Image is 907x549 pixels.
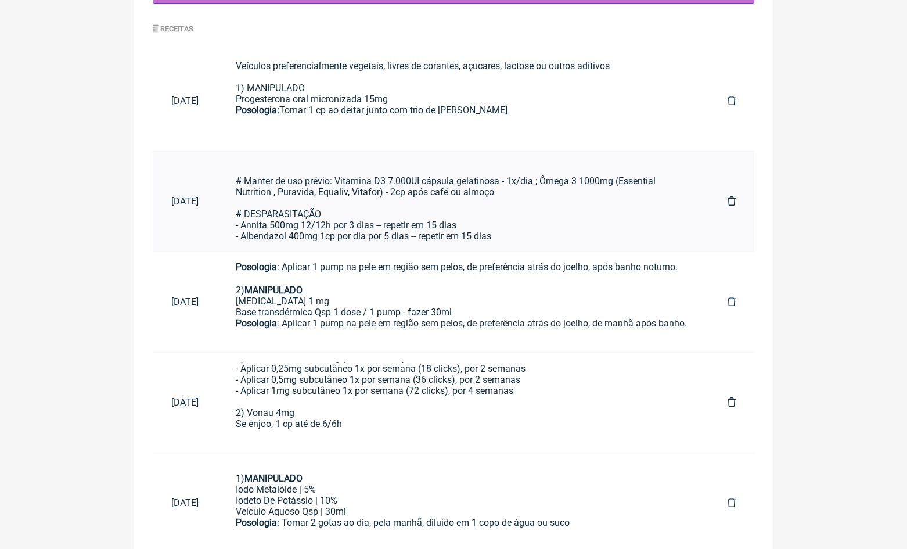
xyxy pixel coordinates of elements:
[236,296,690,307] div: [MEDICAL_DATA] 1 mg
[236,517,690,540] div: : Tomar 2 gotas ao dia, pela manhã, diluído em 1 copo de água ou suco ㅤ
[153,186,217,216] a: [DATE]
[153,488,217,518] a: [DATE]
[236,38,690,138] div: Uso Oral por 60 dias Veículos preferencialmente vegetais, livres de corantes, açucares, lactose o...
[153,24,193,33] label: Receitas
[217,60,709,142] a: Uso Oral por 60 diasVeículos preferencialmente vegetais, livres de corantes, açucares, lactose ou...
[217,161,709,242] a: +Coenzima q10 | 200mgCloridrato de [MEDICAL_DATA] | 100mgExcipiente qsp | 1 capsPosologia: Tomar ...
[217,362,709,443] a: Uso Subcutâneo:1) [MEDICAL_DATA] 1 mg (1 frasco - 3ml)- Aplicar 0,25mg subcutâneo 1x por semana (...
[236,330,690,440] div: Uso Subcutâneo: 1) [MEDICAL_DATA] 1 mg (1 frasco - 3ml) - Aplicar 0,25mg subcutâneo 1x por semana...
[236,307,690,318] div: Base transdérmica Qsp 1 dose / 1 pump - fazer 30ml
[236,495,690,506] div: Iodeto De Potássio | 10%
[236,105,279,116] strong: Posologia:
[153,287,217,317] a: [DATE]
[236,261,277,272] strong: Posologia
[236,318,690,340] div: : Aplicar 1 pump na pele em região sem pelos, de preferência atrás do joelho, de manhã após banho.
[153,387,217,417] a: [DATE]
[217,261,709,343] a: Uso tópico por 60 dias1)MANIPULADOProgesterona transdérmica 200mgBase transdérmica Qsp 1 dose / 1...
[236,484,690,495] div: Iodo Metalóide | 5%
[244,473,303,484] strong: MANIPULADO
[153,86,217,116] a: [DATE]
[236,153,690,253] div: # Manter de uso prévio: Vitamina D3 7.000UI cápsula gelatinosa - 1x/dia ; Ômega 3 1000mg (Essenti...
[236,517,277,528] strong: Posologia
[236,506,690,517] div: Veículo Aquoso Qsp | 30ml
[217,462,709,544] a: Uso tópico por 60 dias1)MANIPULADOIodo Metalóide | 5%Iodeto De Potássio | 10%Veículo Aquoso Qsp |...
[236,451,690,484] div: Uso tópico por 60 dias 1)
[236,318,277,329] strong: Posologia
[244,285,303,296] strong: MANIPULADO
